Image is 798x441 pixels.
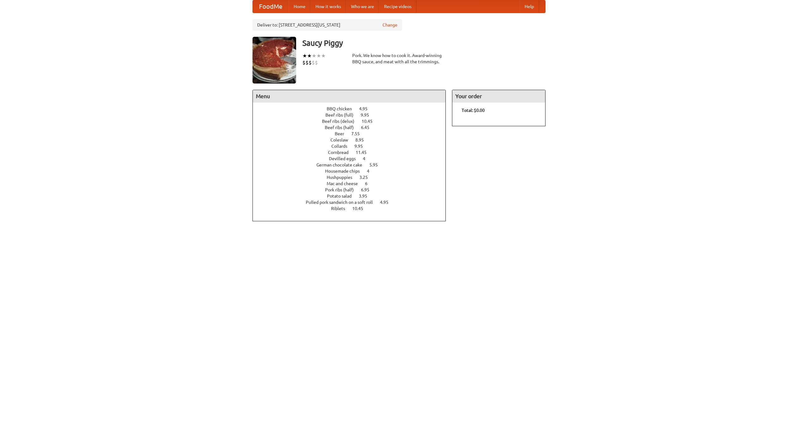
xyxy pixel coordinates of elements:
span: Devilled eggs [329,156,362,161]
a: Home [289,0,310,13]
span: Mac and cheese [327,181,364,186]
a: Who we are [346,0,379,13]
span: 10.45 [362,119,379,124]
a: Pulled pork sandwich on a soft roll 4.95 [306,200,400,205]
a: Hushpuppies 3.25 [327,175,379,180]
li: ★ [312,52,316,59]
div: Pork. We know how to cook it. Award-winning BBQ sauce, and meat with all the trimmings. [352,52,446,65]
a: Beef ribs (delux) 10.45 [322,119,384,124]
h4: Your order [452,90,545,103]
span: Riblets [331,206,351,211]
span: Pulled pork sandwich on a soft roll [306,200,379,205]
li: $ [315,59,318,66]
h3: Saucy Piggy [302,37,546,49]
b: Total: $0.00 [462,108,485,113]
span: Coleslaw [330,137,354,142]
a: Recipe videos [379,0,416,13]
span: 3.25 [359,175,374,180]
span: 6.95 [361,187,376,192]
li: ★ [302,52,307,59]
a: Cornbread 11.45 [328,150,378,155]
a: Beef ribs (full) 9.95 [325,113,381,117]
a: How it works [310,0,346,13]
a: Devilled eggs 4 [329,156,377,161]
a: Help [520,0,539,13]
a: BBQ chicken 4.95 [327,106,379,111]
span: 8.95 [355,137,370,142]
a: Beer 7.55 [335,131,371,136]
h4: Menu [253,90,445,103]
li: ★ [321,52,326,59]
span: 9.95 [354,144,369,149]
a: Housemade chips 4 [325,169,381,174]
li: $ [309,59,312,66]
span: 6 [365,181,374,186]
img: angular.jpg [252,37,296,84]
span: 4 [367,169,376,174]
span: 3.95 [359,194,373,199]
a: Potato salad 3.95 [327,194,379,199]
li: $ [305,59,309,66]
li: $ [312,59,315,66]
div: Deliver to: [STREET_ADDRESS][US_STATE] [252,19,402,31]
a: Riblets 10.45 [331,206,375,211]
span: German chocolate cake [316,162,368,167]
span: BBQ chicken [327,106,358,111]
li: ★ [307,52,312,59]
span: Beer [335,131,350,136]
span: Housemade chips [325,169,366,174]
span: Cornbread [328,150,355,155]
span: Beef ribs (full) [325,113,360,117]
span: 7.55 [351,131,366,136]
li: ★ [316,52,321,59]
span: 4.95 [380,200,395,205]
span: Beef ribs (delux) [322,119,361,124]
span: Hushpuppies [327,175,358,180]
span: Beef ribs (half) [325,125,360,130]
span: 5.95 [369,162,384,167]
span: Pork ribs (half) [325,187,360,192]
span: 6.45 [361,125,376,130]
span: 9.95 [361,113,375,117]
a: Pork ribs (half) 6.95 [325,187,381,192]
a: Change [382,22,397,28]
span: 4 [363,156,372,161]
a: Beef ribs (half) 6.45 [325,125,381,130]
span: 4.95 [359,106,374,111]
span: Collards [331,144,353,149]
span: 11.45 [356,150,373,155]
a: German chocolate cake 5.95 [316,162,389,167]
span: 10.45 [352,206,369,211]
a: Mac and cheese 6 [327,181,379,186]
a: FoodMe [253,0,289,13]
a: Coleslaw 8.95 [330,137,375,142]
a: Collards 9.95 [331,144,374,149]
li: $ [302,59,305,66]
span: Potato salad [327,194,358,199]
